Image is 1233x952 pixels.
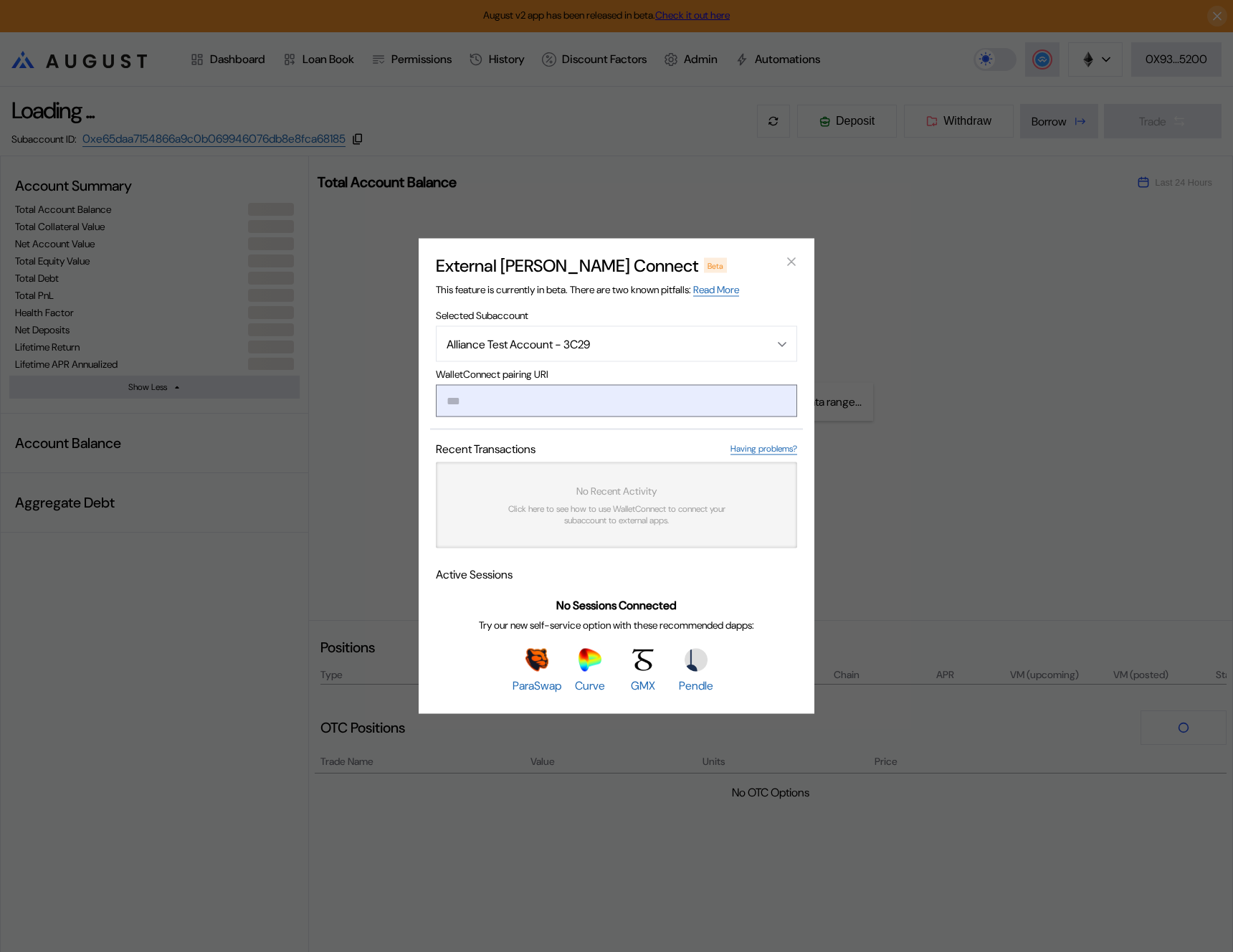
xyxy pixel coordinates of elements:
[780,250,803,273] button: close modal
[513,677,561,692] span: ParaSwap
[631,677,655,692] span: GMX
[493,503,740,526] span: Click here to see how to use WalletConnect to connect your subaccount to external apps.
[436,254,698,277] h2: External [PERSON_NAME] Connect
[436,462,797,548] a: No Recent ActivityClick here to see how to use WalletConnect to connect your subaccount to extern...
[730,443,797,455] a: Having problems?
[693,283,739,297] a: Read More
[436,283,739,297] span: This feature is currently in beta. There are two known pitfalls:
[513,648,561,692] a: ParaSwapParaSwap
[575,677,605,692] span: Curve
[556,597,677,612] span: No Sessions Connected
[436,442,535,457] span: Recent Transactions
[566,648,614,692] a: CurveCurve
[632,648,654,671] img: GMX
[579,648,601,671] img: Curve
[436,309,797,322] span: Selected Subaccount
[479,618,754,631] span: Try our new self-service option with these recommended dapps:
[672,648,720,692] a: PendlePendle
[619,648,667,692] a: GMXGMX
[436,368,797,381] span: WalletConnect pairing URI
[685,648,708,671] img: Pendle
[447,336,749,351] div: Alliance Test Account - 3C29
[525,648,548,671] img: ParaSwap
[704,258,727,272] div: Beta
[436,326,797,362] button: Open menu
[436,567,513,582] span: Active Sessions
[679,677,713,692] span: Pendle
[576,485,657,498] span: No Recent Activity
